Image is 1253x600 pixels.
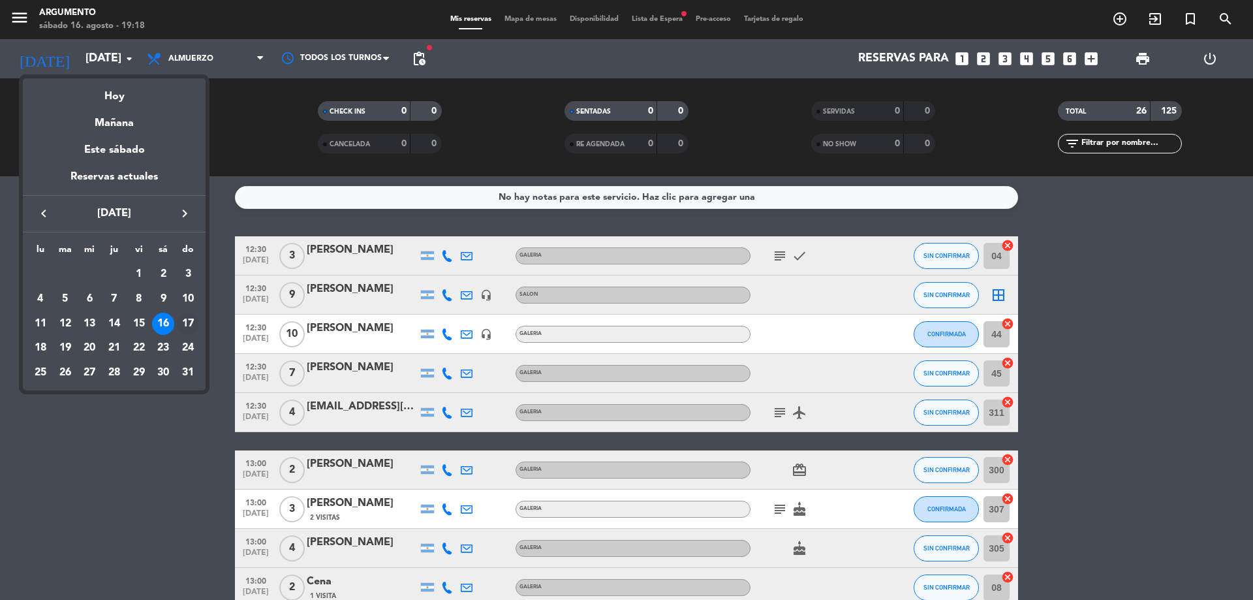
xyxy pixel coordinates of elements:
[128,313,150,335] div: 15
[53,336,78,360] td: 19 de agosto de 2025
[128,288,150,310] div: 8
[151,242,176,262] th: sábado
[29,313,52,335] div: 11
[152,362,174,384] div: 30
[177,337,199,359] div: 24
[173,205,196,222] button: keyboard_arrow_right
[102,311,127,336] td: 14 de agosto de 2025
[103,337,125,359] div: 21
[77,311,102,336] td: 13 de agosto de 2025
[54,337,76,359] div: 19
[176,262,200,287] td: 3 de agosto de 2025
[102,336,127,360] td: 21 de agosto de 2025
[176,336,200,360] td: 24 de agosto de 2025
[152,263,174,285] div: 2
[152,337,174,359] div: 23
[128,337,150,359] div: 22
[77,242,102,262] th: miércoles
[78,313,101,335] div: 13
[152,288,174,310] div: 9
[23,105,206,132] div: Mañana
[176,242,200,262] th: domingo
[55,205,173,222] span: [DATE]
[23,78,206,105] div: Hoy
[53,311,78,336] td: 12 de agosto de 2025
[53,360,78,385] td: 26 de agosto de 2025
[77,336,102,360] td: 20 de agosto de 2025
[127,311,151,336] td: 15 de agosto de 2025
[77,287,102,311] td: 6 de agosto de 2025
[54,362,76,384] div: 26
[103,288,125,310] div: 7
[151,336,176,360] td: 23 de agosto de 2025
[176,311,200,336] td: 17 de agosto de 2025
[127,336,151,360] td: 22 de agosto de 2025
[151,311,176,336] td: 16 de agosto de 2025
[127,360,151,385] td: 29 de agosto de 2025
[103,313,125,335] div: 14
[77,360,102,385] td: 27 de agosto de 2025
[29,362,52,384] div: 25
[127,262,151,287] td: 1 de agosto de 2025
[102,242,127,262] th: jueves
[78,362,101,384] div: 27
[32,205,55,222] button: keyboard_arrow_left
[102,360,127,385] td: 28 de agosto de 2025
[152,313,174,335] div: 16
[128,362,150,384] div: 29
[78,288,101,310] div: 6
[28,287,53,311] td: 4 de agosto de 2025
[176,287,200,311] td: 10 de agosto de 2025
[28,311,53,336] td: 11 de agosto de 2025
[78,337,101,359] div: 20
[177,313,199,335] div: 17
[151,360,176,385] td: 30 de agosto de 2025
[103,362,125,384] div: 28
[177,288,199,310] div: 10
[151,262,176,287] td: 2 de agosto de 2025
[151,287,176,311] td: 9 de agosto de 2025
[23,168,206,195] div: Reservas actuales
[29,337,52,359] div: 18
[53,287,78,311] td: 5 de agosto de 2025
[102,287,127,311] td: 7 de agosto de 2025
[28,336,53,360] td: 18 de agosto de 2025
[127,242,151,262] th: viernes
[53,242,78,262] th: martes
[176,360,200,385] td: 31 de agosto de 2025
[127,287,151,311] td: 8 de agosto de 2025
[28,262,127,287] td: AGO.
[29,288,52,310] div: 4
[177,263,199,285] div: 3
[54,288,76,310] div: 5
[54,313,76,335] div: 12
[36,206,52,221] i: keyboard_arrow_left
[28,242,53,262] th: lunes
[177,362,199,384] div: 31
[128,263,150,285] div: 1
[28,360,53,385] td: 25 de agosto de 2025
[23,132,206,168] div: Este sábado
[177,206,193,221] i: keyboard_arrow_right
